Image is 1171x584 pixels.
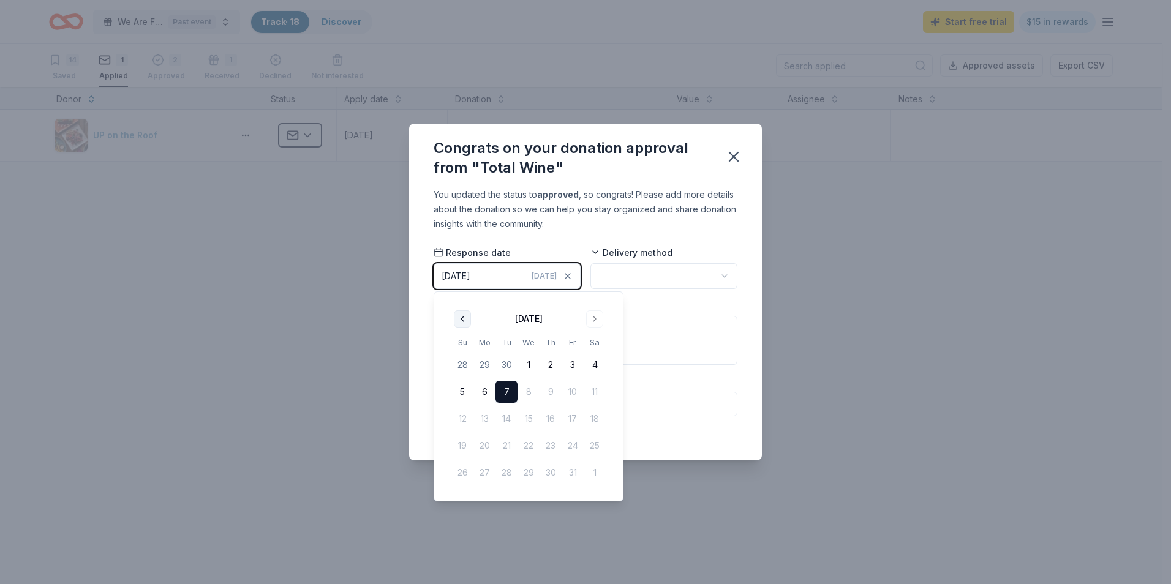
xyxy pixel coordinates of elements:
th: Tuesday [495,336,518,349]
span: [DATE] [532,271,557,281]
button: 5 [451,381,473,403]
button: 1 [518,354,540,376]
th: Monday [473,336,495,349]
button: 29 [473,354,495,376]
th: Thursday [540,336,562,349]
span: Response date [434,247,511,259]
th: Wednesday [518,336,540,349]
button: [DATE][DATE] [434,263,581,289]
button: 6 [473,381,495,403]
button: Go to previous month [454,310,471,328]
button: 3 [562,354,584,376]
button: 4 [584,354,606,376]
button: 28 [451,354,473,376]
button: 2 [540,354,562,376]
th: Saturday [584,336,606,349]
div: You updated the status to , so congrats! Please add more details about the donation so we can hel... [434,187,737,231]
div: [DATE] [515,312,543,326]
button: Go to next month [586,310,603,328]
div: Congrats on your donation approval from "Total Wine" [434,138,710,178]
th: Friday [562,336,584,349]
b: approved [537,189,579,200]
th: Sunday [451,336,473,349]
div: [DATE] [442,269,470,283]
span: Delivery method [590,247,672,259]
button: 7 [495,381,518,403]
button: 30 [495,354,518,376]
